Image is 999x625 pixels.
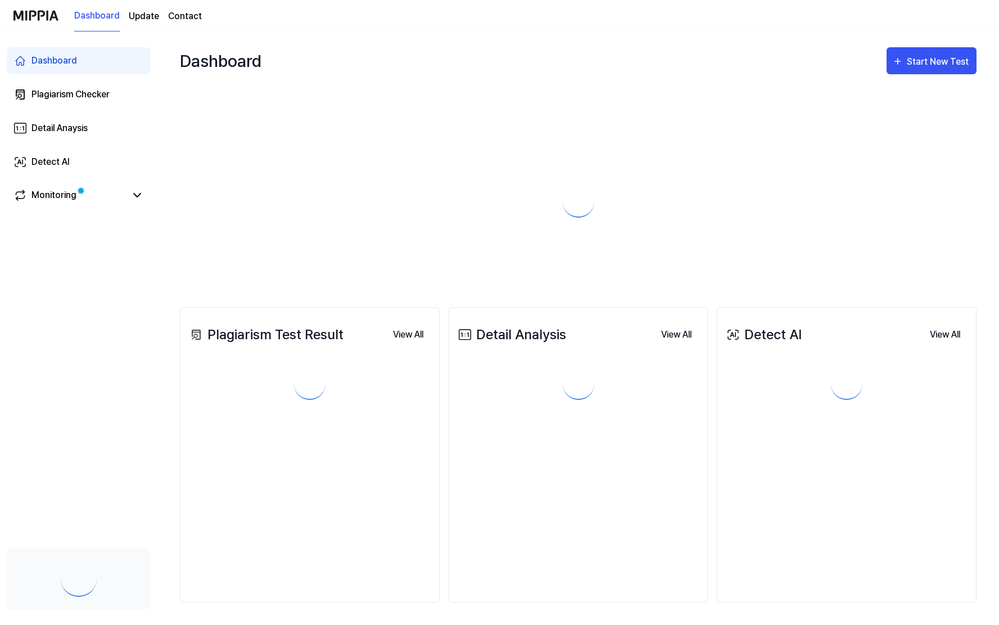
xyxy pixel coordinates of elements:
[456,325,566,345] div: Detail Analysis
[31,122,88,135] div: Detail Anaysis
[13,188,126,202] a: Monitoring
[652,323,700,346] button: View All
[31,54,77,68] div: Dashboard
[384,323,432,346] button: View All
[31,88,110,101] div: Plagiarism Checker
[7,47,151,74] a: Dashboard
[7,115,151,142] a: Detail Anaysis
[74,1,120,32] a: Dashboard
[7,81,151,108] a: Plagiarism Checker
[129,10,159,23] a: Update
[31,155,70,169] div: Detect AI
[921,323,969,346] button: View All
[31,188,76,202] div: Monitoring
[187,325,343,345] div: Plagiarism Test Result
[907,55,971,69] div: Start New Test
[7,149,151,176] a: Detect AI
[724,325,802,345] div: Detect AI
[168,10,202,23] a: Contact
[887,47,977,74] button: Start New Test
[180,43,261,79] div: Dashboard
